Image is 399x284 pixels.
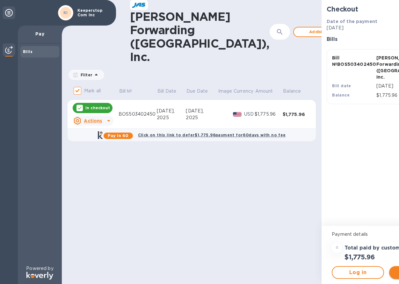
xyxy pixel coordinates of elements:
[119,88,141,95] span: Bill №
[255,88,281,95] span: Amount
[85,105,110,111] p: In checkout
[186,114,217,121] div: 2025
[186,88,208,95] p: Due Date
[157,114,186,121] div: 2025
[23,31,57,37] p: Pay
[233,112,242,117] img: USD
[119,111,157,118] div: BOS503402450
[119,88,132,95] p: Bill №
[26,265,53,272] p: Powered by
[157,88,185,95] span: Bill Date
[77,8,109,17] p: Keeperstop Com Inc
[157,88,176,95] p: Bill Date
[63,10,68,15] b: KI
[332,266,384,279] button: Log in
[234,88,253,95] p: Currency
[332,83,351,88] b: Bill date
[255,111,283,118] div: $1,775.96
[337,269,378,276] span: Log in
[255,88,273,95] p: Amount
[186,88,216,95] span: Due Date
[84,118,102,123] u: Actions
[299,28,335,36] span: Add bill
[218,88,232,95] p: Image
[332,93,350,97] b: Balance
[130,10,270,64] h1: [PERSON_NAME] Forwarding ([GEOGRAPHIC_DATA]), Inc.
[26,272,53,280] img: Logo
[138,133,286,137] b: Click on this link to defer $1,775.96 payment for 60 days with no fee
[332,55,374,67] p: Bill № BOS503402450
[283,111,311,118] div: $1,775.96
[332,243,342,253] div: =
[84,88,101,94] p: Mark all
[78,72,92,78] p: Filter
[283,88,309,95] span: Balance
[283,88,301,95] p: Balance
[293,27,341,37] button: Addbill
[345,253,374,261] h2: $1,775.96
[186,108,217,114] div: [DATE],
[244,111,255,118] p: USD
[157,108,186,114] div: [DATE],
[23,49,33,54] b: Bills
[108,133,128,138] b: Pay in 60
[327,19,377,24] b: Date of the payment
